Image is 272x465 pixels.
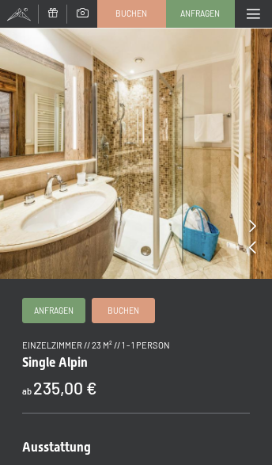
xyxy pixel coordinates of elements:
[33,378,97,398] b: 235,00 €
[98,1,165,27] a: Buchen
[22,440,91,455] span: Ausstattung
[22,340,170,350] span: Einzelzimmer // 23 m² // 1 - 1 Person
[23,299,85,322] a: Anfragen
[34,305,74,317] span: Anfragen
[93,299,154,322] a: Buchen
[22,355,88,370] span: Single Alpin
[180,8,220,20] span: Anfragen
[108,305,139,317] span: Buchen
[115,8,147,20] span: Buchen
[167,1,234,27] a: Anfragen
[22,386,32,396] span: ab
